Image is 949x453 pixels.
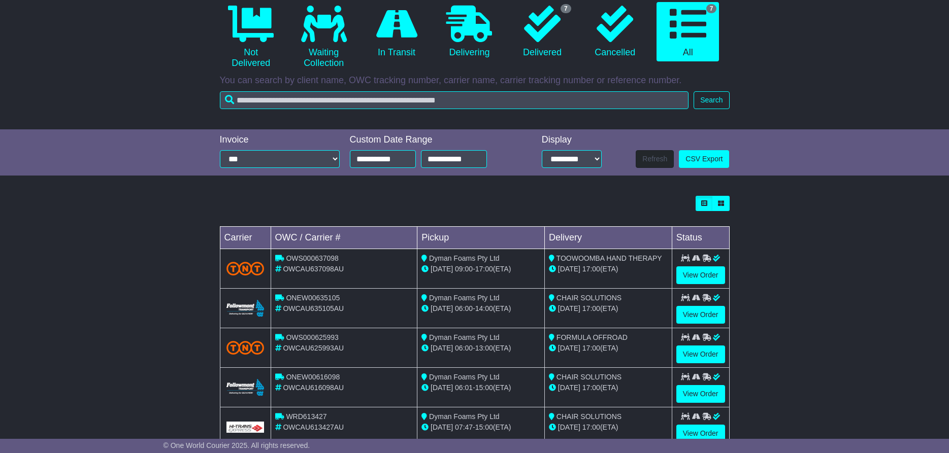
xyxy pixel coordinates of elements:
span: 06:00 [455,304,473,312]
span: Dyman Foams Pty Ltd [429,373,500,381]
span: OWCAU625993AU [283,344,344,352]
span: OWCAU635105AU [283,304,344,312]
span: CHAIR SOLUTIONS [557,373,621,381]
span: [DATE] [558,384,580,392]
span: 06:00 [455,344,473,352]
span: Dyman Foams Pty Ltd [429,254,500,262]
div: (ETA) [549,264,668,274]
button: Search [694,91,729,109]
span: 17:00 [582,384,600,392]
span: 17:00 [582,344,600,352]
img: Followmont_Transport.png [226,300,265,317]
div: - (ETA) [421,422,540,433]
div: Custom Date Range [350,134,513,146]
span: [DATE] [431,384,453,392]
div: (ETA) [549,382,668,393]
span: Dyman Foams Pty Ltd [429,294,500,302]
div: - (ETA) [421,343,540,354]
span: OWS000637098 [286,254,339,262]
span: 13:00 [475,344,493,352]
span: [DATE] [558,265,580,273]
span: TOOWOOMBA HAND THERAPY [557,254,662,262]
span: 07:47 [455,423,473,431]
span: [DATE] [431,265,453,273]
span: 15:00 [475,423,493,431]
span: [DATE] [558,304,580,312]
span: 7 [561,4,571,13]
span: 17:00 [582,304,600,312]
div: - (ETA) [421,382,540,393]
a: In Transit [365,2,428,62]
a: View Order [676,266,725,284]
div: - (ETA) [421,264,540,274]
span: FORMULA OFFROAD [557,333,628,341]
span: © One World Courier 2025. All rights reserved. [163,441,310,449]
div: (ETA) [549,422,668,433]
a: View Order [676,306,725,324]
span: [DATE] [431,423,453,431]
span: [DATE] [558,344,580,352]
div: (ETA) [549,343,668,354]
span: OWCAU613427AU [283,423,344,431]
span: 17:00 [582,423,600,431]
p: You can search by client name, OWC tracking number, carrier name, carrier tracking number or refe... [220,75,730,86]
span: 17:00 [582,265,600,273]
span: 09:00 [455,265,473,273]
span: [DATE] [431,304,453,312]
a: Cancelled [584,2,646,62]
div: - (ETA) [421,303,540,314]
td: Status [672,227,729,249]
td: OWC / Carrier # [271,227,417,249]
a: Delivering [438,2,501,62]
span: OWCAU616098AU [283,384,344,392]
img: Followmont_Transport.png [226,379,265,396]
td: Delivery [544,227,672,249]
span: 15:00 [475,384,493,392]
img: TNT_Domestic.png [226,341,265,355]
a: 7 Delivered [511,2,573,62]
a: Waiting Collection [292,2,355,73]
td: Pickup [417,227,545,249]
span: 17:00 [475,265,493,273]
a: View Order [676,385,725,403]
div: (ETA) [549,303,668,314]
span: 14:00 [475,304,493,312]
span: ONEW00635105 [286,294,340,302]
button: Refresh [636,150,674,168]
a: Not Delivered [220,2,282,73]
span: Dyman Foams Pty Ltd [429,412,500,421]
span: [DATE] [431,344,453,352]
span: WRD613427 [286,412,326,421]
span: OWS000625993 [286,333,339,341]
img: TNT_Domestic.png [226,262,265,275]
td: Carrier [220,227,271,249]
div: Display [542,134,602,146]
span: 7 [706,4,717,13]
a: 7 All [657,2,719,62]
a: View Order [676,345,725,363]
div: Invoice [220,134,340,146]
span: OWCAU637098AU [283,265,344,273]
span: [DATE] [558,423,580,431]
a: CSV Export [679,150,729,168]
span: ONEW00616098 [286,373,340,381]
a: View Order [676,425,725,442]
span: Dyman Foams Pty Ltd [429,333,500,341]
span: CHAIR SOLUTIONS [557,412,621,421]
img: GetCarrierServiceLogo [226,422,265,433]
span: 06:01 [455,384,473,392]
span: CHAIR SOLUTIONS [557,294,621,302]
